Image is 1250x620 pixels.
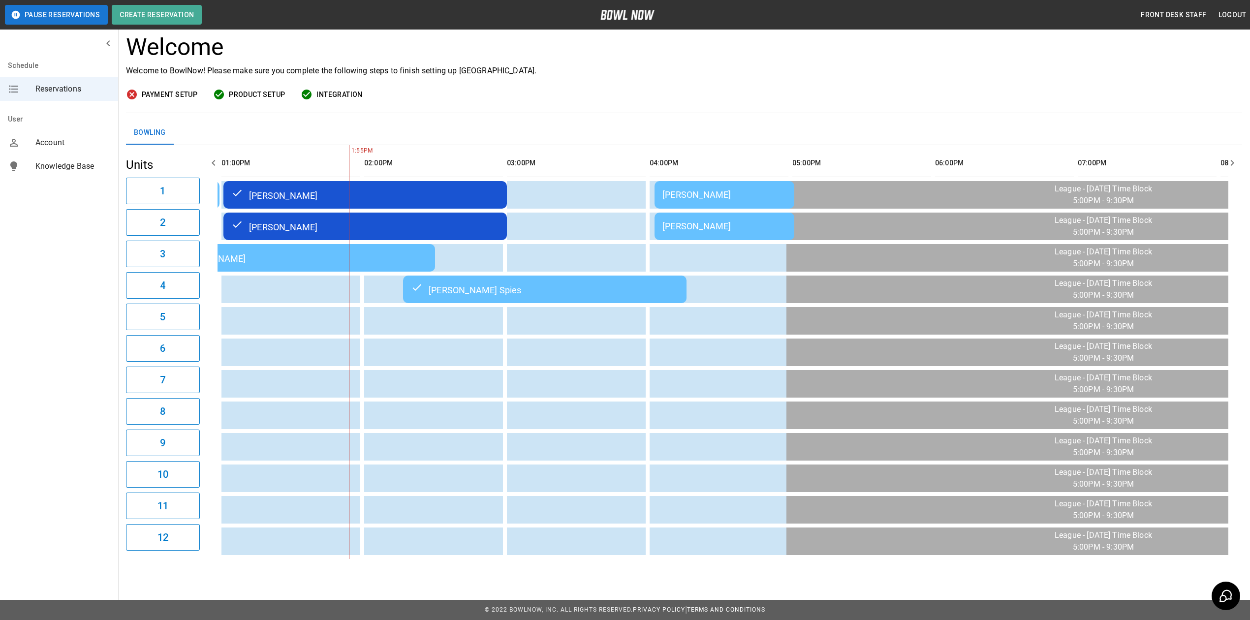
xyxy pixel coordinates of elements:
[126,157,200,173] h5: Units
[160,246,165,262] h6: 3
[1215,6,1250,24] button: Logout
[126,65,1242,77] p: Welcome to BowlNow! Please make sure you complete the following steps to finish setting up [GEOGR...
[35,83,110,95] span: Reservations
[126,430,200,456] button: 9
[126,272,200,299] button: 4
[35,137,110,149] span: Account
[126,33,1242,61] h3: Welcome
[126,524,200,551] button: 12
[411,283,679,295] div: [PERSON_NAME] Spies
[600,10,655,20] img: logo
[160,183,165,199] h6: 1
[229,89,285,101] span: Product Setup
[157,466,168,482] h6: 10
[349,146,351,156] span: 1:55PM
[1137,6,1210,24] button: Front Desk Staff
[126,304,200,330] button: 5
[160,372,165,388] h6: 7
[126,398,200,425] button: 8
[126,209,200,236] button: 2
[633,606,685,613] a: Privacy Policy
[126,121,1242,145] div: inventory tabs
[126,335,200,362] button: 6
[221,149,360,177] th: 01:00PM
[142,89,197,101] span: Payment Setup
[160,341,165,356] h6: 6
[231,189,499,201] div: [PERSON_NAME]
[160,309,165,325] h6: 5
[126,367,200,393] button: 7
[160,435,165,451] h6: 9
[687,606,765,613] a: Terms and Conditions
[126,121,174,145] button: Bowling
[35,160,110,172] span: Knowledge Base
[364,149,503,177] th: 02:00PM
[5,5,108,25] button: Pause Reservations
[126,461,200,488] button: 10
[157,498,168,514] h6: 11
[316,89,362,101] span: Integration
[662,189,786,200] div: [PERSON_NAME]
[112,5,202,25] button: Create Reservation
[160,403,165,419] h6: 8
[160,278,165,293] h6: 4
[231,220,499,232] div: [PERSON_NAME]
[126,241,200,267] button: 3
[662,221,786,231] div: [PERSON_NAME]
[507,149,646,177] th: 03:00PM
[157,529,168,545] h6: 12
[126,178,200,204] button: 1
[160,215,165,230] h6: 2
[126,493,200,519] button: 11
[485,606,633,613] span: © 2022 BowlNow, Inc. All Rights Reserved.
[159,252,427,264] div: [PERSON_NAME]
